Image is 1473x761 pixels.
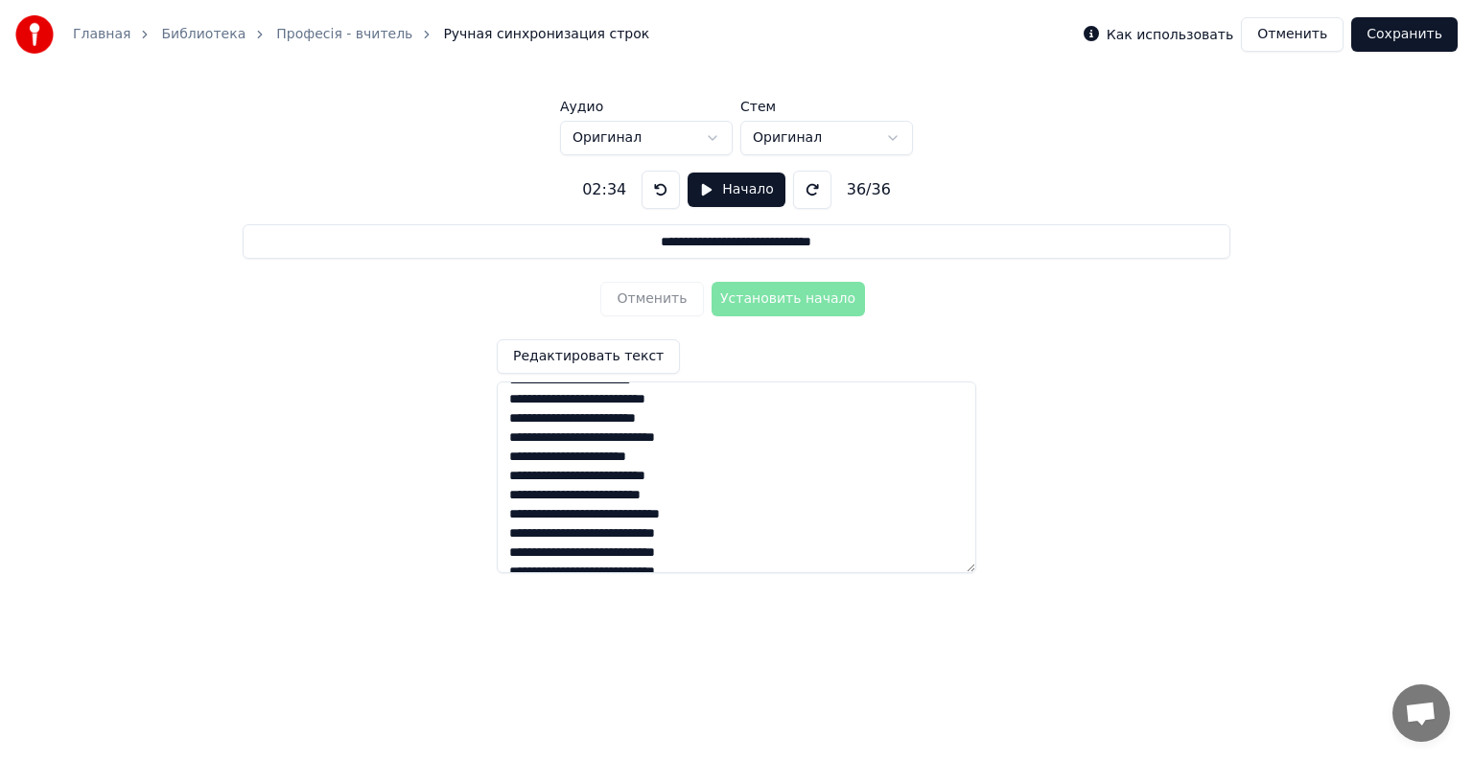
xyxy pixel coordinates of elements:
label: Стем [740,100,913,113]
nav: breadcrumb [73,25,649,44]
span: Ручная синхронизация строк [443,25,649,44]
button: Отменить [1241,17,1344,52]
button: Редактировать текст [497,339,680,374]
a: Главная [73,25,130,44]
div: 36 / 36 [839,178,899,201]
label: Как использовать [1107,28,1233,41]
a: Професія - вчитель [276,25,412,44]
a: Библиотека [161,25,245,44]
button: Начало [688,173,784,207]
button: Сохранить [1351,17,1458,52]
img: youka [15,15,54,54]
div: 02:34 [574,178,634,201]
div: Відкритий чат [1392,684,1450,742]
label: Аудио [560,100,733,113]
